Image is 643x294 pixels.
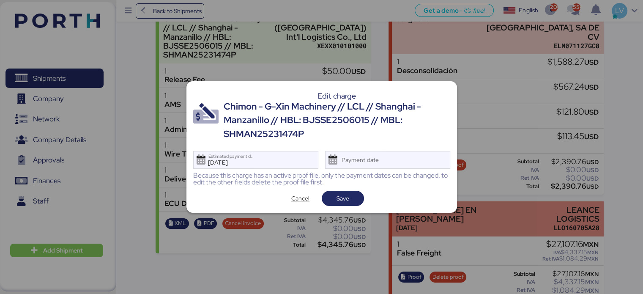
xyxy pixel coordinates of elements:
span: Save [337,193,349,203]
span: Cancel [291,193,309,203]
button: Save [322,191,364,206]
button: Cancel [279,191,322,206]
div: Edit charge [224,92,450,100]
div: Chimon - G-Xin Machinery // LCL // Shanghai - Manzanillo // HBL: BJSSE2506015 // MBL: SHMAN25231474P [224,100,450,141]
div: Because this charge has an active proof file, only the payment dates can be changed, to edit the ... [193,172,450,186]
